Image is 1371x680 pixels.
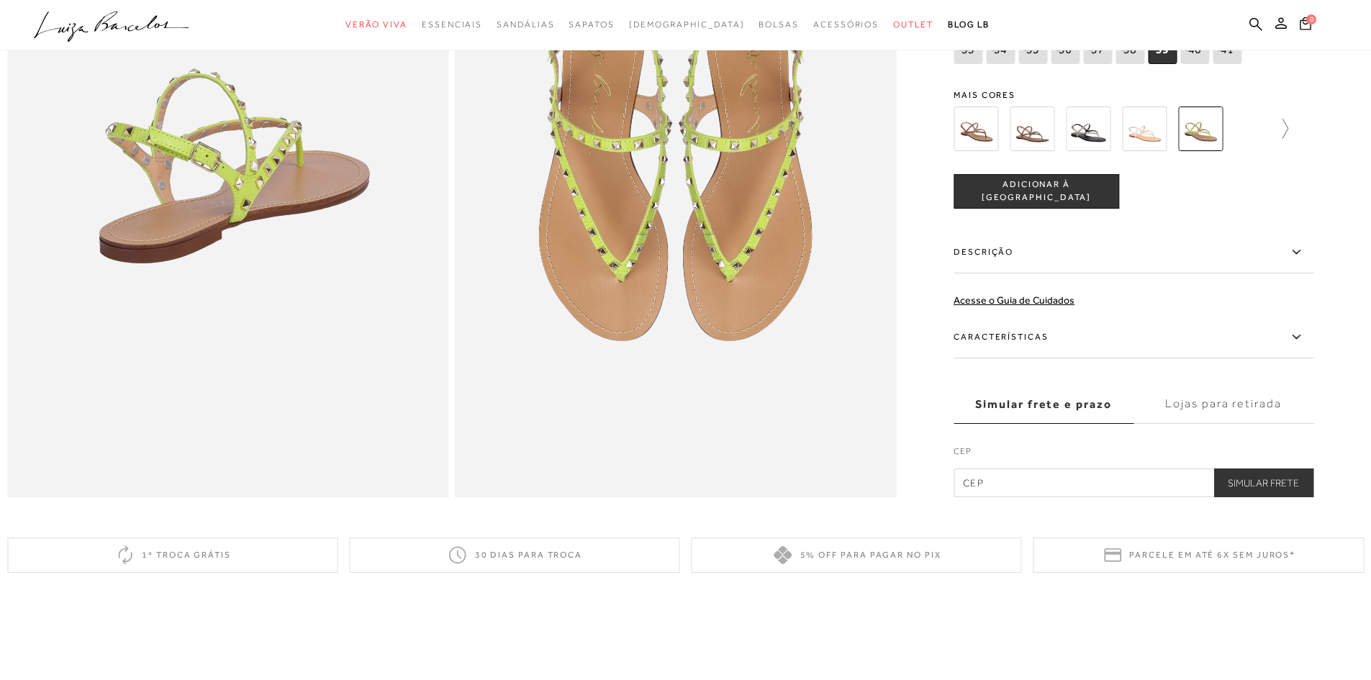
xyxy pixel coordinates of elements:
span: Verão Viva [345,19,407,30]
span: Bolsas [759,19,799,30]
div: Parcele em até 6x sem juros* [1033,538,1364,573]
label: CEP [954,444,1313,464]
a: categoryNavScreenReaderText [759,12,799,38]
a: categoryNavScreenReaderText [422,12,482,38]
span: Sandálias [497,19,554,30]
img: SANDÁLIA RASTEIRA EM COURO CARAMELO COM TACHINHAS [954,106,998,150]
div: 1ª troca grátis [7,538,338,573]
label: Características [954,316,1313,358]
a: categoryNavScreenReaderText [893,12,933,38]
button: ADICIONAR À [GEOGRAPHIC_DATA] [954,173,1119,208]
a: categoryNavScreenReaderText [569,12,614,38]
div: 30 dias para troca [349,538,679,573]
img: SANDÁLIA RASTEIRA EM COURO PRATA COM TACHINHAS [1122,106,1167,150]
label: Descrição [954,231,1313,273]
a: noSubCategoriesText [629,12,745,38]
span: Outlet [893,19,933,30]
img: SANDÁLIA RASTEIRA EM COURO CASTANHO COM TACHINHAS [1010,106,1054,150]
span: Essenciais [422,19,482,30]
button: Simular Frete [1213,468,1313,497]
a: categoryNavScreenReaderText [813,12,879,38]
label: Lojas para retirada [1134,384,1313,423]
span: ADICIONAR À [GEOGRAPHIC_DATA] [954,178,1118,204]
span: [DEMOGRAPHIC_DATA] [629,19,745,30]
img: SANDÁLIA RASTEIRA EM COURO OFF WHITE COM TACHINHAS [1066,106,1110,150]
span: Acessórios [813,19,879,30]
a: categoryNavScreenReaderText [497,12,554,38]
span: Sapatos [569,19,614,30]
span: Mais cores [954,90,1313,99]
a: Acesse o Guia de Cuidados [954,294,1074,305]
input: CEP [954,468,1313,497]
a: categoryNavScreenReaderText [345,12,407,38]
label: Simular frete e prazo [954,384,1134,423]
button: 0 [1295,16,1316,35]
img: SANDÁLIA RASTEIRA EM COURO VERDE PERIDOT COM TACHINHAS [1178,106,1223,150]
a: BLOG LB [948,12,990,38]
div: 5% off para pagar no PIX [692,538,1022,573]
span: BLOG LB [948,19,990,30]
span: 0 [1306,14,1316,24]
